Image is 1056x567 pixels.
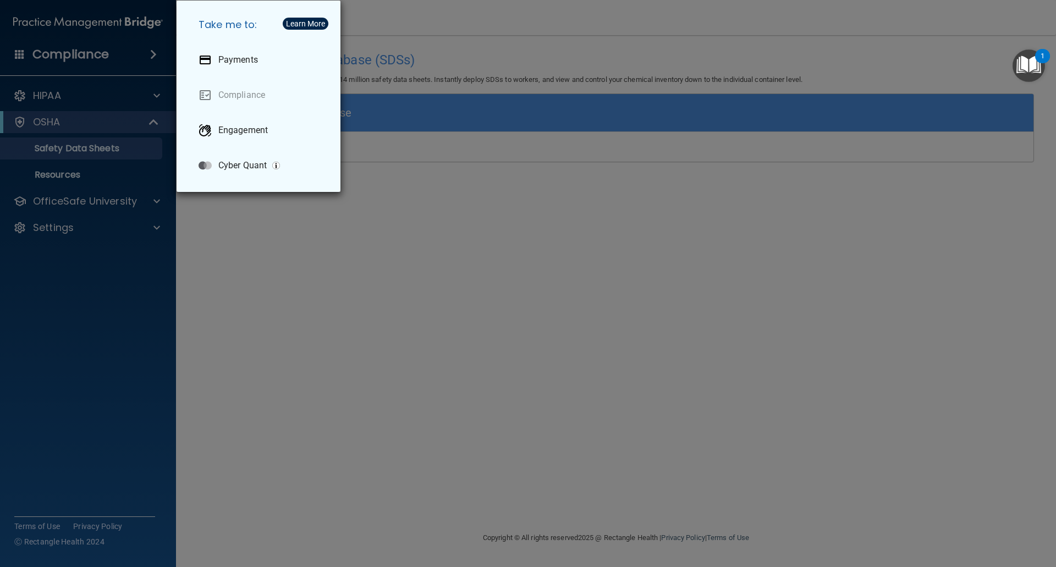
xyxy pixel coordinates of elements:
a: Cyber Quant [190,150,332,181]
p: Cyber Quant [218,160,267,171]
a: Engagement [190,115,332,146]
h5: Take me to: [190,9,332,40]
div: Learn More [286,20,325,27]
button: Learn More [283,18,328,30]
a: Payments [190,45,332,75]
p: Engagement [218,125,268,136]
p: Payments [218,54,258,65]
button: Open Resource Center, 1 new notification [1013,49,1045,82]
a: Compliance [190,80,332,111]
div: 1 [1041,56,1044,70]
